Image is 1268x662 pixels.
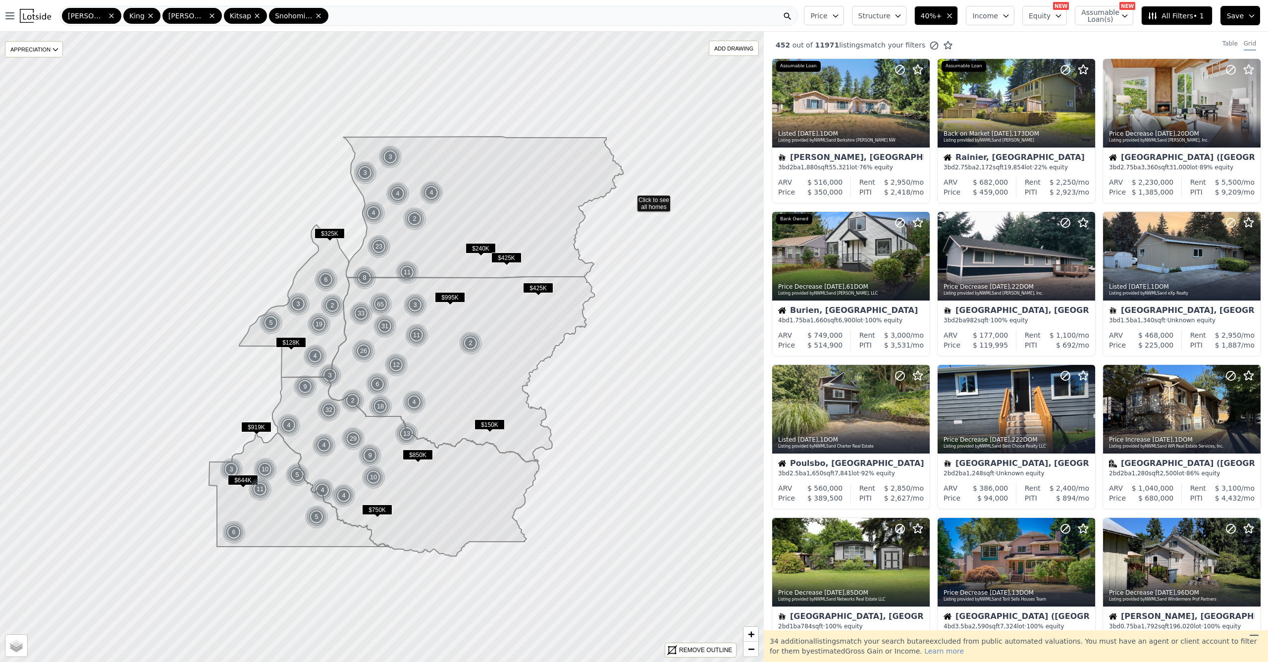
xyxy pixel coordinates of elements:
span: $ 560,000 [807,484,843,492]
div: Rainier, [GEOGRAPHIC_DATA] [944,153,1089,163]
div: Listing provided by NWMLS and [PERSON_NAME], Inc. [1109,138,1256,144]
span: $ 2,627 [884,494,910,502]
div: ARV [778,330,792,340]
div: 10 [253,458,277,481]
div: 3 [403,293,427,317]
div: PITI [1025,340,1037,350]
div: Listing provided by NWMLS and WPI Real Estate Services, Inc. [1109,444,1256,450]
div: Poulsbo, [GEOGRAPHIC_DATA] [778,459,924,469]
span: 1,280 [1132,470,1149,477]
img: g1.png [248,477,272,501]
time: 2025-08-12 00:00 [798,436,818,443]
div: Listing provided by NWMLS and [PERSON_NAME], LLC [778,291,925,297]
img: g1.png [362,465,386,489]
span: 1,880 [801,164,818,171]
img: g1.png [341,389,365,412]
img: g1.png [314,268,338,292]
div: 4 [303,344,327,368]
div: ARV [778,177,792,187]
div: 32 [317,398,341,422]
div: 4 bd 1.75 ba sqft lot · 100% equity [778,316,924,324]
span: $ 94,000 [977,494,1008,502]
div: /mo [875,330,924,340]
div: /mo [1206,177,1255,187]
button: Income [966,6,1014,25]
div: /mo [1037,493,1089,503]
div: Burien, [GEOGRAPHIC_DATA] [778,306,924,316]
span: $150K [475,419,505,430]
span: 982 [966,317,978,324]
span: Income [972,11,998,21]
time: 2025-08-12 16:00 [798,130,818,137]
a: Price Decrease [DATE],22DOMListing provided byNWMLSand [PERSON_NAME], Inc.Mobile[GEOGRAPHIC_DATA]... [937,211,1095,356]
div: PITI [859,493,872,503]
span: $ 5,500 [1215,178,1241,186]
img: g1.png [395,422,419,446]
div: 6 [314,268,338,292]
a: Listed [DATE],1DOMListing provided byNWMLSand Charter Real EstateHousePoulsbo, [GEOGRAPHIC_DATA]3... [772,364,929,509]
span: Save [1227,11,1244,21]
div: Price Increase , 1 DOM [1109,436,1256,444]
div: ARV [1109,330,1123,340]
time: 2025-08-12 12:11 [990,283,1010,290]
span: $ 2,950 [884,178,910,186]
img: g1.png [307,312,331,336]
div: ARV [778,483,792,493]
div: $850K [403,450,433,464]
div: 2 [403,207,426,231]
div: 3 [286,292,310,316]
div: $150K [475,419,505,434]
span: $ 9,209 [1215,188,1241,196]
div: Price Decrease , 61 DOM [778,283,925,291]
span: $644K [228,475,258,485]
div: ARV [944,330,957,340]
div: 23 [367,235,391,258]
span: 31,000 [1169,164,1190,171]
span: 6,900 [839,317,855,324]
div: 4 [402,390,426,414]
div: Back on Market , 173 DOM [944,130,1090,138]
div: 29 [341,427,365,451]
div: 26 [352,339,375,363]
span: $ 2,850 [884,484,910,492]
img: g1.png [286,292,311,316]
div: 6 [222,520,246,544]
span: $ 2,418 [884,188,910,196]
span: $ 1,887 [1215,341,1241,349]
div: 4 [332,484,356,508]
img: g1.png [353,161,377,185]
div: 11 [395,260,419,284]
div: Rent [1190,483,1206,493]
span: $ 4,432 [1215,494,1241,502]
time: 2025-08-11 22:09 [1153,436,1173,443]
span: $425K [491,253,522,263]
div: $425K [491,253,522,267]
div: Bank Owned [776,214,812,225]
span: 40%+ [921,11,942,21]
div: $919K [241,422,271,436]
a: Back on Market [DATE],173DOMListing provided byNWMLSand [PERSON_NAME]Assumable LoanHouseRainier, ... [937,58,1095,204]
div: Price Decrease , 20 DOM [1109,130,1256,138]
img: g1.png [362,201,386,225]
div: 5 [305,505,328,529]
img: g1.png [367,235,391,258]
div: [GEOGRAPHIC_DATA] ([GEOGRAPHIC_DATA]) [1109,459,1255,469]
div: 2 [320,294,344,317]
span: 3,360 [1141,164,1158,171]
span: $ 3,000 [884,331,910,339]
span: 1,340 [1137,317,1154,324]
span: $ 2,230,000 [1132,178,1174,186]
span: Structure [858,11,890,21]
span: $ 894 [1056,494,1076,502]
span: 55,321 [829,164,849,171]
img: g1.png [320,294,345,317]
div: 5 [285,463,309,487]
span: $ 514,900 [807,341,843,349]
div: [GEOGRAPHIC_DATA], [GEOGRAPHIC_DATA] [1109,306,1255,316]
div: 3 [378,145,402,169]
button: Save [1220,6,1260,25]
img: Multifamily [1109,459,1117,467]
div: 2 [459,331,482,355]
div: 9 [293,375,317,399]
div: Price [1109,493,1126,503]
